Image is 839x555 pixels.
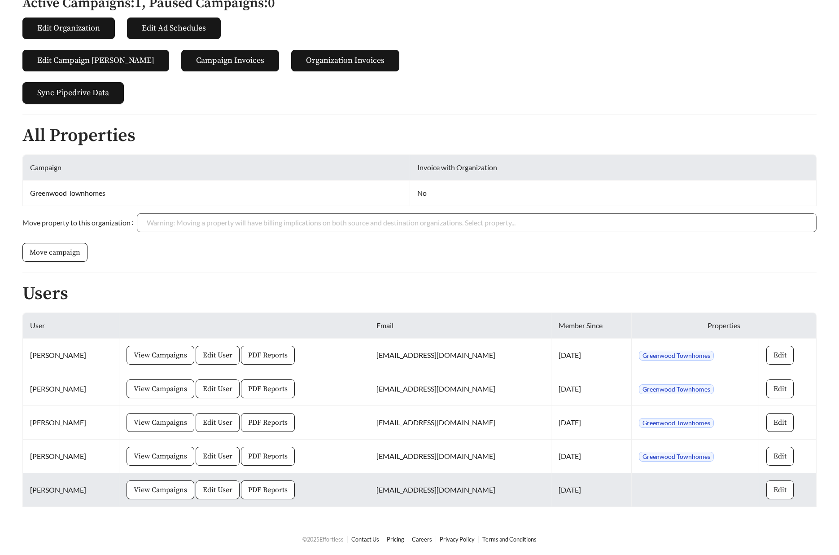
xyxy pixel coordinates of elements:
span: Edit [773,383,787,394]
h2: Users [22,284,817,304]
th: Campaign [23,155,410,181]
span: View Campaigns [134,350,187,361]
button: View Campaigns [127,447,194,466]
button: Edit [766,447,794,466]
span: Edit User [203,383,232,394]
button: PDF Reports [241,346,295,365]
td: [EMAIL_ADDRESS][DOMAIN_NAME] [369,372,551,406]
span: Move campaign [30,247,80,258]
td: [DATE] [551,473,632,507]
span: Sync Pipedrive Data [37,87,109,99]
button: Edit User [196,379,240,398]
span: PDF Reports [248,350,288,361]
td: [DATE] [551,440,632,473]
button: Edit [766,413,794,432]
td: [PERSON_NAME] [23,440,119,473]
span: View Campaigns [134,417,187,428]
button: Edit Organization [22,18,115,39]
button: Edit Ad Schedules [127,18,221,39]
a: Edit User [196,384,240,392]
button: View Campaigns [127,480,194,499]
span: Organization Invoices [306,54,385,66]
td: [DATE] [551,406,632,440]
th: Member Since [551,313,632,339]
td: No [410,181,817,206]
th: User [23,313,119,339]
button: Edit [766,480,794,499]
button: Campaign Invoices [181,50,279,71]
span: Greenwood Townhomes [639,351,714,361]
span: View Campaigns [134,451,187,462]
td: [EMAIL_ADDRESS][DOMAIN_NAME] [369,406,551,440]
span: PDF Reports [248,451,288,462]
a: Edit User [196,350,240,359]
a: Careers [412,536,432,543]
h2: All Properties [22,126,817,145]
label: Move property to this organization [22,213,137,232]
td: [DATE] [551,372,632,406]
span: Edit Organization [37,22,100,34]
td: [EMAIL_ADDRESS][DOMAIN_NAME] [369,473,551,507]
span: Greenwood Townhomes [639,418,714,428]
a: Contact Us [351,536,379,543]
span: PDF Reports [248,417,288,428]
span: Campaign Invoices [196,54,264,66]
button: Edit User [196,480,240,499]
span: PDF Reports [248,383,288,394]
span: Edit Ad Schedules [142,22,206,34]
button: PDF Reports [241,379,295,398]
span: Edit [773,485,787,495]
td: [PERSON_NAME] [23,372,119,406]
button: Edit User [196,346,240,365]
a: View Campaigns [127,451,194,460]
td: [PERSON_NAME] [23,406,119,440]
span: Edit [773,451,787,462]
span: Edit Campaign [PERSON_NAME] [37,54,154,66]
a: View Campaigns [127,384,194,392]
td: [PERSON_NAME] [23,473,119,507]
a: Privacy Policy [440,536,475,543]
span: Edit User [203,451,232,462]
td: [EMAIL_ADDRESS][DOMAIN_NAME] [369,339,551,372]
td: [PERSON_NAME] [23,339,119,372]
a: Pricing [387,536,404,543]
td: [DATE] [551,339,632,372]
span: View Campaigns [134,383,187,394]
a: Terms and Conditions [482,536,537,543]
span: Greenwood Townhomes [639,452,714,462]
span: Greenwood Townhomes [639,384,714,394]
th: Invoice with Organization [410,155,817,181]
a: Edit User [196,451,240,460]
input: Move property to this organization [147,214,807,232]
span: Edit User [203,485,232,495]
button: View Campaigns [127,413,194,432]
button: PDF Reports [241,413,295,432]
button: Sync Pipedrive Data [22,82,124,104]
a: Edit User [196,418,240,426]
a: Edit User [196,485,240,493]
a: View Campaigns [127,350,194,359]
td: [EMAIL_ADDRESS][DOMAIN_NAME] [369,440,551,473]
a: View Campaigns [127,485,194,493]
span: PDF Reports [248,485,288,495]
button: Edit Campaign [PERSON_NAME] [22,50,169,71]
button: View Campaigns [127,346,194,365]
span: Edit User [203,350,232,361]
button: View Campaigns [127,379,194,398]
span: © 2025 Effortless [302,536,344,543]
th: Properties [632,313,817,339]
button: Edit [766,346,794,365]
button: PDF Reports [241,480,295,499]
button: PDF Reports [241,447,295,466]
td: Greenwood Townhomes [23,181,410,206]
button: Edit [766,379,794,398]
span: Edit User [203,417,232,428]
span: Edit [773,350,787,361]
span: Edit [773,417,787,428]
button: Edit User [196,447,240,466]
span: View Campaigns [134,485,187,495]
th: Email [369,313,551,339]
button: Edit User [196,413,240,432]
a: View Campaigns [127,418,194,426]
button: Move campaign [22,243,87,262]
